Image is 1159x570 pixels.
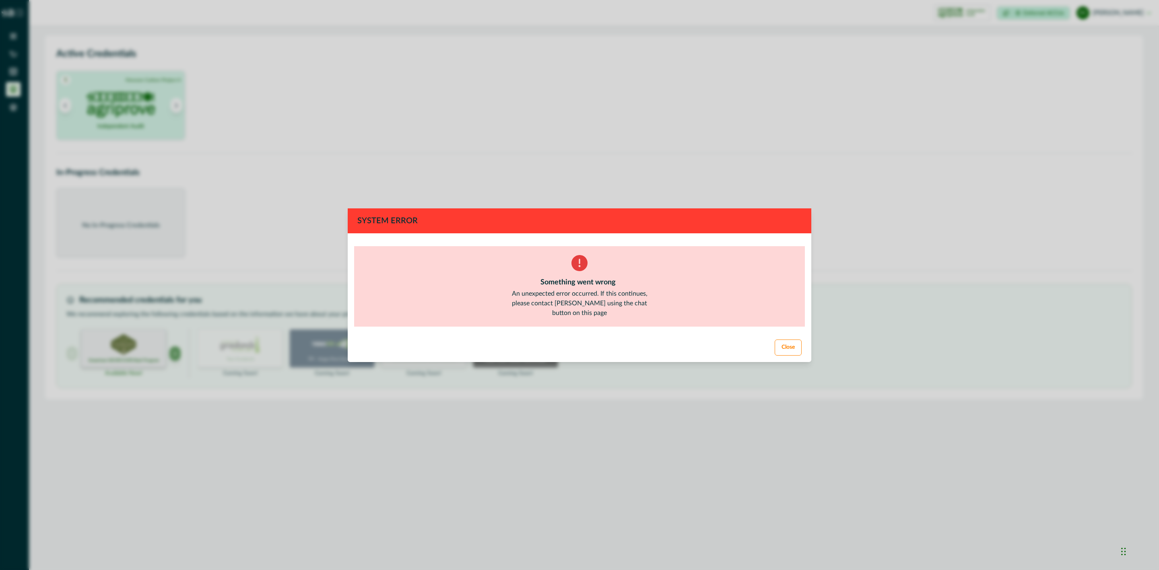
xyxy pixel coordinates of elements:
header: System Error [348,208,811,233]
div: An unexpected error occurred. If this continues, please contact [PERSON_NAME] using the chat butt... [502,289,657,318]
button: Close [775,340,802,356]
div: Something went wrong [540,278,616,287]
iframe: Chat Widget [1119,531,1159,570]
div: Drag [1121,539,1126,564]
